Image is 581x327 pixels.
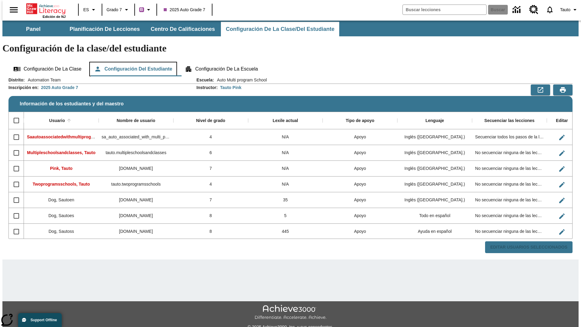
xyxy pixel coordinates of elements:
div: Apoyo [323,192,397,208]
button: Configuración de la escuela [180,62,263,76]
div: 35 [248,192,323,208]
div: N/A [248,177,323,192]
div: sa_auto_associated_with_multi_program_classes [99,129,173,145]
div: Portada [26,2,66,18]
div: 6 [173,145,248,161]
div: Usuario [49,118,65,124]
div: Lexile actual [273,118,298,124]
span: Grado 7 [107,7,122,13]
div: Configuración de la clase/del estudiante [8,62,573,76]
span: Automation Team [25,77,61,83]
div: Apoyo [323,224,397,239]
div: No secuenciar ninguna de las lecciones [472,161,547,177]
div: Información de los estudiantes y del maestro [8,77,573,253]
div: sautoss.dog [99,224,173,239]
span: Planificación de lecciones [70,26,140,33]
div: sautoen.dog [99,192,173,208]
span: Información de los estudiantes y del maestro [20,101,123,107]
span: Panel [26,26,41,33]
div: 8 [173,208,248,224]
button: Editar Usuario [556,210,568,222]
button: Editar Usuario [556,179,568,191]
h2: Inscripción en : [8,85,39,90]
button: Planificación de lecciones [65,22,145,36]
span: Tauto [560,7,570,13]
div: sautoes.dog [99,208,173,224]
div: Apoyo [323,208,397,224]
div: N/A [248,129,323,145]
div: 8 [173,224,248,239]
div: Todo en español [397,208,472,224]
button: Editar Usuario [556,147,568,159]
a: Centro de información [509,2,526,18]
h1: Configuración de la clase/del estudiante [2,43,579,54]
span: Twoprogramsschools, Tauto [33,182,90,187]
div: tauto.twoprogramsschools [99,177,173,192]
span: ES [83,7,89,13]
h2: Distrito : [8,78,25,83]
div: Ayuda en español [397,224,472,239]
div: 445 [248,224,323,239]
div: 7 [173,161,248,177]
button: Support Offline [18,313,62,327]
div: 5 [248,208,323,224]
a: Notificaciones [542,2,558,18]
button: Configuración del estudiante [89,62,177,76]
button: Exportar a CSV [531,84,550,95]
span: B [140,6,143,13]
div: Secuenciar las lecciones [484,118,535,124]
span: Dog, Sautoss [48,229,74,234]
div: No secuenciar ninguna de las lecciones [472,145,547,161]
button: Lenguaje: ES, Selecciona un idioma [80,4,100,15]
span: Pink, Tauto [50,166,72,171]
button: Configuración de la clase [8,62,86,76]
div: 7 [173,192,248,208]
div: Inglés (EE. UU.) [397,145,472,161]
div: Apoyo [323,145,397,161]
button: Abrir el menú lateral [5,1,23,19]
div: No secuenciar ninguna de las lecciones [472,208,547,224]
button: Boost El color de la clase es morado/púrpura. Cambiar el color de la clase. [137,4,155,15]
a: Portada [26,3,66,15]
span: Support Offline [31,318,57,322]
span: Multipleschoolsandclasses, Tauto [27,150,95,155]
span: Configuración de la clase/del estudiante [226,26,334,33]
div: Inglés (EE. UU.) [397,177,472,192]
span: Dog, Sautoes [48,213,74,218]
button: Editar Usuario [556,131,568,144]
div: No secuenciar ninguna de las lecciones [472,224,547,239]
button: Panel [3,22,64,36]
div: tauto.multipleschoolsandclasses [99,145,173,161]
button: Editar Usuario [556,163,568,175]
div: Apoyo [323,129,397,145]
button: Vista previa de impresión [553,84,573,95]
div: Inglés (EE. UU.) [397,192,472,208]
div: Inglés (EE. UU.) [397,161,472,177]
span: 2025 Auto Grade 7 [164,7,205,13]
img: Achieve3000 Differentiate Accelerate Achieve [254,305,327,320]
div: N/A [248,161,323,177]
div: Inglés (EE. UU.) [397,129,472,145]
div: 4 [173,177,248,192]
div: Lenguaje [425,118,444,124]
span: Auto Multi program School [214,77,267,83]
div: Apoyo [323,177,397,192]
div: Nivel de grado [196,118,225,124]
div: Nombre de usuario [117,118,155,124]
button: Perfil/Configuración [558,4,581,15]
div: 4 [173,129,248,145]
button: Editar Usuario [556,226,568,238]
a: Centro de recursos, Se abrirá en una pestaña nueva. [526,2,542,18]
div: tauto.pink [99,161,173,177]
div: Subbarra de navegación [2,22,340,36]
div: Tauto Pink [220,84,241,91]
span: Dog, Sautoen [48,197,74,202]
button: Centro de calificaciones [146,22,220,36]
div: Secuenciar todos los pasos de la lección [472,129,547,145]
span: Centro de calificaciones [151,26,215,33]
div: 2025 Auto Grade 7 [41,84,78,91]
span: Saautoassociatedwithmultiprogr, Saautoassociatedwithmultiprogr [27,134,160,139]
h2: Instructor : [196,85,218,90]
button: Configuración de la clase/del estudiante [221,22,339,36]
h2: Escuela : [196,78,214,83]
